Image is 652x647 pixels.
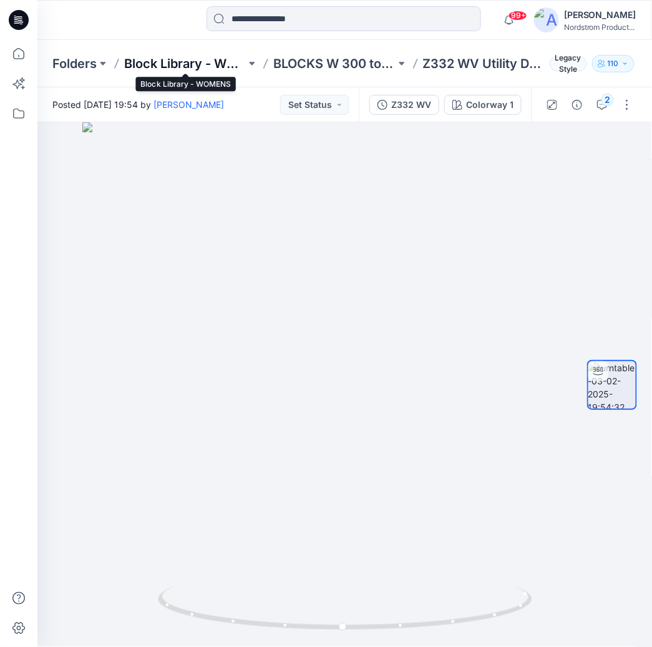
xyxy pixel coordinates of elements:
[391,98,431,112] div: Z332 WV
[592,55,635,72] button: 110
[588,361,636,409] img: turntable-03-02-2025-19:54:32
[52,55,97,72] a: Folders
[508,11,527,21] span: 99+
[369,95,439,115] button: Z332 WV
[564,22,636,32] div: Nordstrom Product...
[273,55,395,72] a: BLOCKS W 300 to 399 - Jackets, Blazers, Outerwear, Sportscoat, Vest
[601,94,614,106] div: 2
[550,56,587,71] span: Legacy Style
[423,55,545,72] p: Z332 WV Utility Drp [PERSON_NAME]
[466,98,513,112] div: Colorway 1
[567,95,587,115] button: Details
[564,7,636,22] div: [PERSON_NAME]
[592,95,612,115] button: 2
[124,55,246,72] a: Block Library - WOMENS
[545,55,587,72] button: Legacy Style
[534,7,559,32] img: avatar
[608,57,619,71] p: 110
[52,98,224,111] span: Posted [DATE] 19:54 by
[153,99,224,110] a: [PERSON_NAME]
[444,95,522,115] button: Colorway 1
